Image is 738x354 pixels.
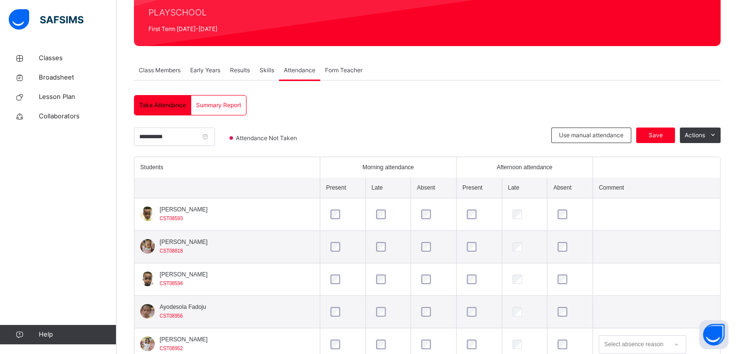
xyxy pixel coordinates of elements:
th: Late [365,177,411,198]
div: Select absence reason [604,335,663,354]
span: Use manual attendance [559,131,623,140]
th: Absent [547,177,593,198]
button: Open asap [699,320,728,349]
th: Present [456,177,502,198]
span: Early Years [190,66,220,75]
span: CST08818 [160,248,183,254]
span: Results [230,66,250,75]
span: CST08952 [160,346,183,351]
span: CST08593 [160,216,183,221]
span: Morning attendance [362,163,414,172]
span: Classes [39,53,116,63]
th: Absent [411,177,457,198]
span: Form Teacher [325,66,362,75]
span: Broadsheet [39,73,116,82]
span: Attendance Not Taken [235,134,300,143]
span: CST08594 [160,281,183,286]
img: safsims [9,9,83,30]
span: Afternoon attendance [497,163,553,172]
span: Take Attendance [139,101,186,110]
th: Comment [592,177,720,198]
span: Help [39,330,116,339]
span: Save [643,131,668,140]
span: [PERSON_NAME] [160,270,208,279]
span: Lesson Plan [39,92,116,102]
span: [PERSON_NAME] [160,335,208,344]
span: [PERSON_NAME] [160,238,208,246]
span: Ayodesola Fadoju [160,303,206,311]
th: Students [134,157,320,177]
span: [PERSON_NAME] [160,205,208,214]
span: Collaborators [39,112,116,121]
th: Present [320,177,365,198]
span: Actions [685,131,705,140]
span: Attendance [284,66,315,75]
span: Summary Report [196,101,241,110]
span: Skills [260,66,274,75]
span: Class Members [139,66,180,75]
th: Late [502,177,547,198]
span: CST08956 [160,313,183,319]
